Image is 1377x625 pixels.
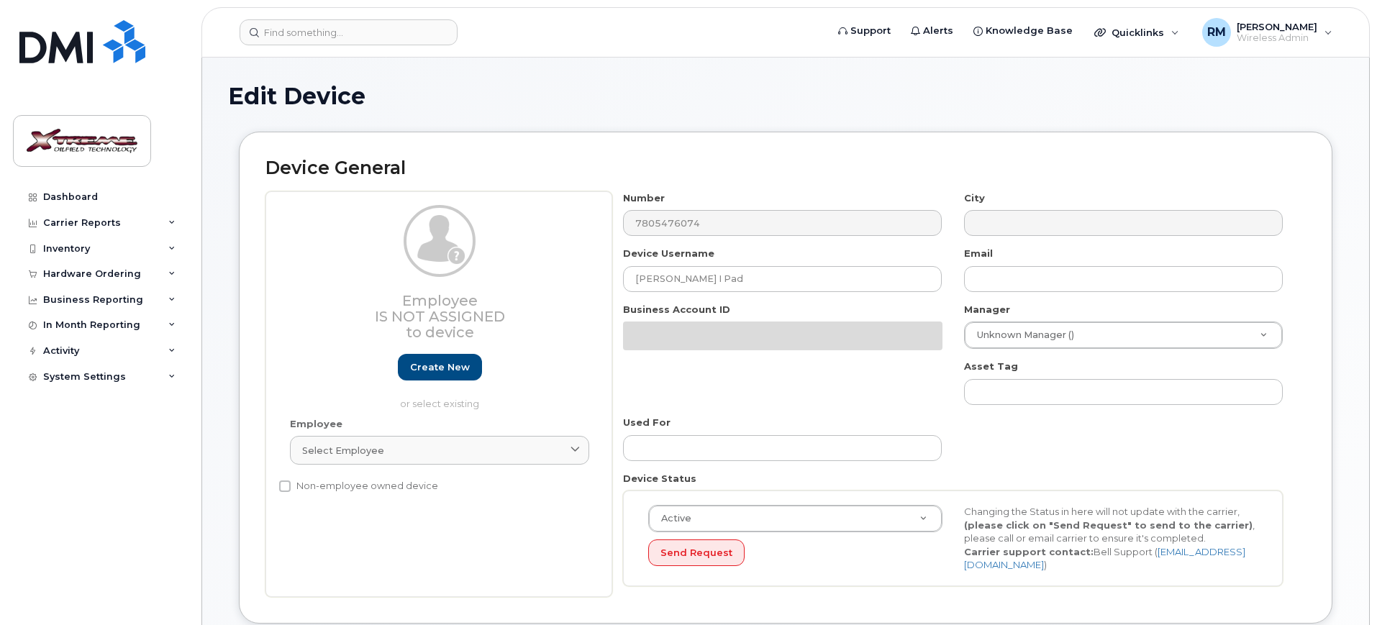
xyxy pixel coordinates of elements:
p: or select existing [290,397,589,411]
strong: Carrier support contact: [964,546,1094,557]
a: Active [649,506,942,532]
button: Send Request [648,539,745,566]
label: Employee [290,417,342,431]
a: Select employee [290,436,589,465]
div: Changing the Status in here will not update with the carrier, , please call or email carrier to e... [953,505,1269,572]
h2: Device General [265,158,1306,178]
span: to device [406,324,474,341]
label: Device Username [623,247,714,260]
a: Unknown Manager () [965,322,1282,348]
label: Non-employee owned device [279,478,438,495]
span: Unknown Manager () [968,329,1074,342]
h3: Employee [290,293,589,340]
label: Number [623,191,665,205]
a: [EMAIL_ADDRESS][DOMAIN_NAME] [964,546,1245,571]
strong: (please click on "Send Request" to send to the carrier) [964,519,1253,531]
label: City [964,191,985,205]
input: Non-employee owned device [279,480,291,492]
label: Manager [964,303,1010,316]
label: Device Status [623,472,696,485]
h1: Edit Device [228,83,1343,109]
label: Business Account ID [623,303,730,316]
span: Is not assigned [375,308,505,325]
span: Select employee [302,444,384,457]
label: Email [964,247,993,260]
label: Used For [623,416,671,429]
a: Create new [398,354,482,380]
label: Asset Tag [964,360,1018,373]
span: Active [653,512,691,525]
